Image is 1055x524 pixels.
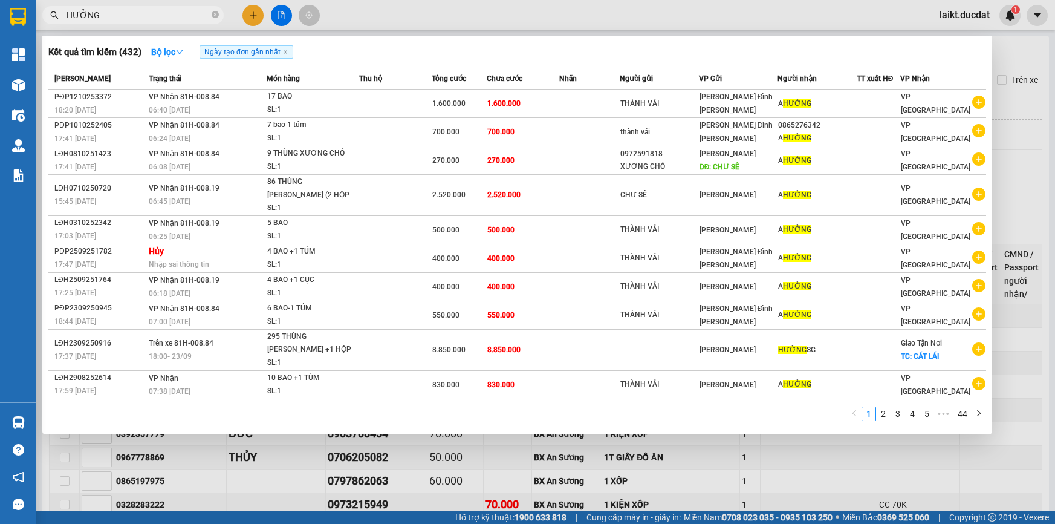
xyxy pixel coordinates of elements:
[432,191,466,199] span: 2.520.000
[54,91,145,103] div: PĐP1210253372
[149,276,219,284] span: VP Nhận 81H-008.19
[149,74,181,83] span: Trạng thái
[778,378,855,391] div: A
[432,254,459,263] span: 400.000
[972,152,985,166] span: plus-circle
[267,160,358,174] div: SL: 1
[975,410,982,417] span: right
[972,342,985,356] span: plus-circle
[149,260,209,269] span: Nhập sai thông tin
[12,79,25,91] img: warehouse-icon
[54,106,96,114] span: 18:20 [DATE]
[50,11,59,19] span: search
[700,304,773,326] span: [PERSON_NAME] Đình [PERSON_NAME]
[432,156,459,165] span: 270.000
[972,407,986,421] li: Next Page
[851,410,858,417] span: left
[783,310,811,319] span: HƯỞNG
[149,93,219,101] span: VP Nhận 81H-008.84
[432,128,459,136] span: 700.000
[783,282,811,290] span: HƯỞNG
[267,287,358,300] div: SL: 1
[783,134,811,142] span: HƯỞNG
[901,219,970,241] span: VP [GEOGRAPHIC_DATA]
[432,346,466,354] span: 8.850.000
[620,189,698,201] div: CHƯ SÊ
[901,247,970,269] span: VP [GEOGRAPHIC_DATA]
[267,372,358,385] div: 10 BAO +1 TÚM
[953,407,972,421] li: 44
[972,222,985,235] span: plus-circle
[700,381,756,389] span: [PERSON_NAME]
[778,280,855,293] div: A
[54,387,96,395] span: 17:59 [DATE]
[54,245,145,258] div: PĐP2509251782
[212,10,219,21] span: close-circle
[54,317,96,326] span: 18:44 [DATE]
[54,217,145,229] div: LĐH0310252342
[972,251,985,264] span: plus-circle
[267,74,300,83] span: Món hàng
[67,8,209,22] input: Tìm tên, số ĐT hoặc mã đơn
[847,407,862,421] button: left
[487,254,515,263] span: 400.000
[267,230,358,243] div: SL: 1
[954,407,971,421] a: 44
[149,387,190,396] span: 07:38 [DATE]
[267,356,358,370] div: SL: 1
[620,126,698,139] div: thành vải
[876,407,891,421] li: 2
[487,346,521,354] span: 8.850.000
[857,74,894,83] span: TT xuất HĐ
[267,119,358,132] div: 7 bao 1 túm
[934,407,953,421] span: •••
[432,381,459,389] span: 830.000
[972,279,985,292] span: plus-circle
[54,197,96,206] span: 15:45 [DATE]
[700,191,756,199] span: [PERSON_NAME]
[862,407,875,421] a: 1
[54,273,145,286] div: LĐH2509251764
[620,280,698,293] div: THÀNH VẢI
[12,139,25,152] img: warehouse-icon
[700,226,756,234] span: [PERSON_NAME]
[149,318,190,326] span: 07:00 [DATE]
[778,309,855,321] div: A
[783,254,811,262] span: HƯỞNG
[54,232,96,240] span: 17:03 [DATE]
[151,47,184,57] strong: Bộ lọc
[267,201,358,215] div: SL: 1
[972,407,986,421] button: right
[778,97,855,110] div: A
[267,330,358,356] div: 295 THÙNG [PERSON_NAME] +1 HỘP NHỎ
[267,273,358,287] div: 4 BAO +1 CỤC
[12,109,25,122] img: warehouse-icon
[487,156,515,165] span: 270.000
[777,74,817,83] span: Người nhận
[149,134,190,143] span: 06:24 [DATE]
[901,352,939,361] span: TC: CÁT LÁI
[778,154,855,167] div: A
[700,283,756,291] span: [PERSON_NAME]
[700,93,773,114] span: [PERSON_NAME] Đình [PERSON_NAME]
[783,225,811,234] span: HƯỞNG
[149,163,190,171] span: 06:08 [DATE]
[13,471,24,483] span: notification
[149,339,213,347] span: Trên xe 81H-008.84
[175,48,184,56] span: down
[12,416,25,429] img: warehouse-icon
[141,42,193,62] button: Bộ lọcdown
[783,156,811,165] span: HƯỞNG
[10,8,26,26] img: logo-vxr
[620,252,698,264] div: THÀNH VẢI
[700,163,740,171] span: DĐ: CHƯ SÊ
[972,188,985,201] span: plus-circle
[149,106,190,114] span: 06:40 [DATE]
[54,163,96,171] span: 17:41 [DATE]
[783,99,811,108] span: HƯỞNG
[700,346,756,354] span: [PERSON_NAME]
[901,374,970,396] span: VP [GEOGRAPHIC_DATA]
[149,197,190,206] span: 06:45 [DATE]
[778,119,855,132] div: 0865276342
[54,148,145,160] div: LĐH0810251423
